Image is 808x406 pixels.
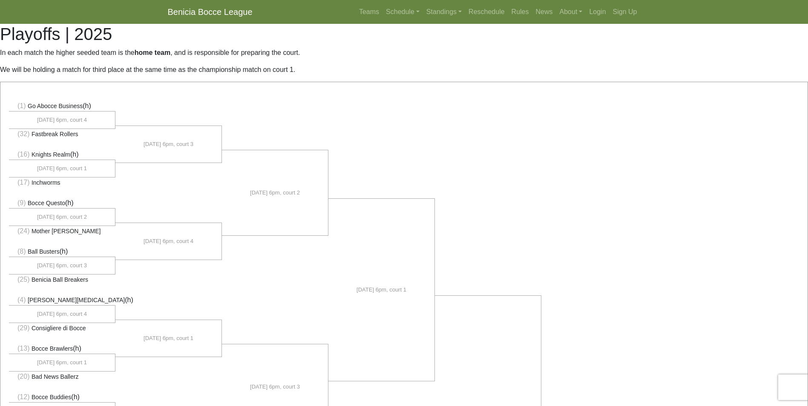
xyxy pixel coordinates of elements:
[532,3,556,20] a: News
[17,179,29,186] span: (17)
[28,200,65,206] span: Bocce Questo
[17,324,29,332] span: (29)
[135,49,170,56] strong: home team
[28,297,125,303] span: [PERSON_NAME][MEDICAL_DATA]
[9,295,115,306] li: (h)
[32,228,101,234] span: Mother [PERSON_NAME]
[465,3,508,20] a: Reschedule
[508,3,532,20] a: Rules
[28,248,60,255] span: Ball Busters
[32,151,70,158] span: Knights Realm
[32,179,60,186] span: Inchworms
[356,3,382,20] a: Teams
[17,296,26,303] span: (4)
[17,102,26,109] span: (1)
[9,149,115,160] li: (h)
[28,103,83,109] span: Go Abocce Business
[9,101,115,112] li: (h)
[37,261,87,270] span: [DATE] 6pm, court 3
[32,131,78,137] span: Fastbreak Rollers
[17,151,29,158] span: (16)
[423,3,465,20] a: Standings
[37,358,87,367] span: [DATE] 6pm, court 1
[9,246,115,257] li: (h)
[144,334,193,343] span: [DATE] 6pm, court 1
[17,199,26,206] span: (9)
[382,3,423,20] a: Schedule
[37,164,87,173] span: [DATE] 6pm, court 1
[32,276,88,283] span: Benicia Ball Breakers
[9,343,115,354] li: (h)
[37,116,87,124] span: [DATE] 6pm, court 4
[17,345,29,352] span: (13)
[32,373,79,380] span: Bad News Ballerz
[17,130,29,137] span: (32)
[250,189,300,197] span: [DATE] 6pm, court 2
[17,227,29,234] span: (24)
[17,276,29,283] span: (25)
[32,345,73,352] span: Bocce Brawlers
[357,286,406,294] span: [DATE] 6pm, court 1
[37,310,87,318] span: [DATE] 6pm, court 4
[250,383,300,391] span: [DATE] 6pm, court 3
[556,3,586,20] a: About
[610,3,641,20] a: Sign Up
[144,237,193,246] span: [DATE] 6pm, court 4
[17,373,29,380] span: (20)
[144,140,193,149] span: [DATE] 6pm, court 3
[17,393,29,400] span: (12)
[9,198,115,209] li: (h)
[37,213,87,221] span: [DATE] 6pm, court 2
[586,3,609,20] a: Login
[32,325,86,332] span: Consigliere di Bocce
[32,394,71,400] span: Bocce Buddies
[168,3,253,20] a: Benicia Bocce League
[17,248,26,255] span: (8)
[9,392,115,403] li: (h)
